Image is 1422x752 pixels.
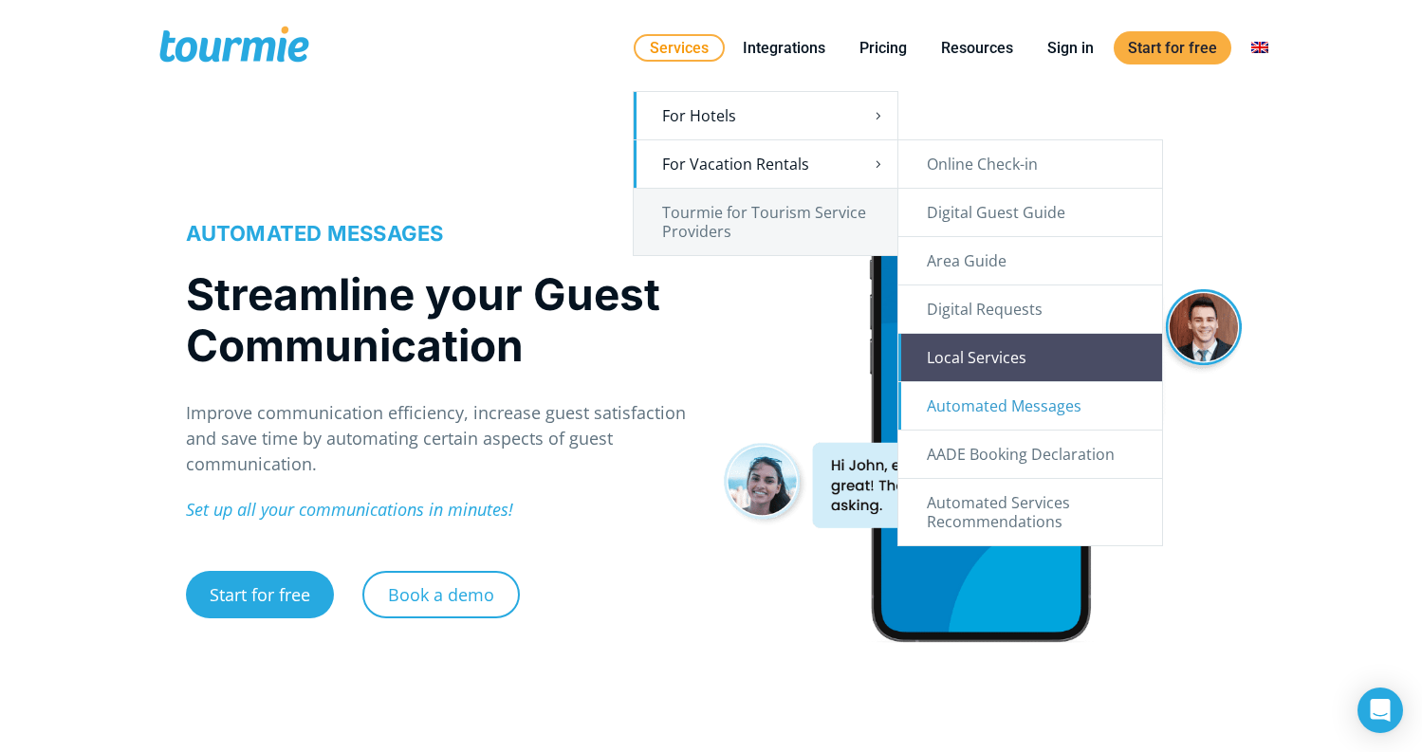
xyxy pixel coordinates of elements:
[186,498,513,521] em: Set up all your communications in minutes!
[1357,688,1403,733] div: Open Intercom Messenger
[898,431,1162,478] a: AADE Booking Declaration
[729,36,840,60] a: Integrations
[1237,36,1283,60] a: Switch to
[898,237,1162,284] a: Area Guide
[927,36,1027,60] a: Resources
[898,479,1162,545] a: Automated Services Recommendations
[898,140,1162,188] a: Online Check-in
[362,571,520,618] a: Book a demo
[186,221,444,246] span: AUTOMATED MESSAGES
[634,34,725,62] a: Services
[634,92,897,139] a: For Hotels
[898,285,1162,333] a: Digital Requests
[634,189,897,255] a: Tourmie for Tourism Service Providers
[898,189,1162,236] a: Digital Guest Guide
[186,400,692,477] p: Improve communication efficiency, increase guest satisfaction and save time by automating certain...
[1114,31,1231,64] a: Start for free
[845,36,921,60] a: Pricing
[186,268,692,371] h1: Streamline your Guest Communication
[898,382,1162,430] a: Automated Messages
[1033,36,1108,60] a: Sign in
[186,571,334,618] a: Start for free
[634,140,897,188] a: For Vacation Rentals
[898,334,1162,381] a: Local Services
